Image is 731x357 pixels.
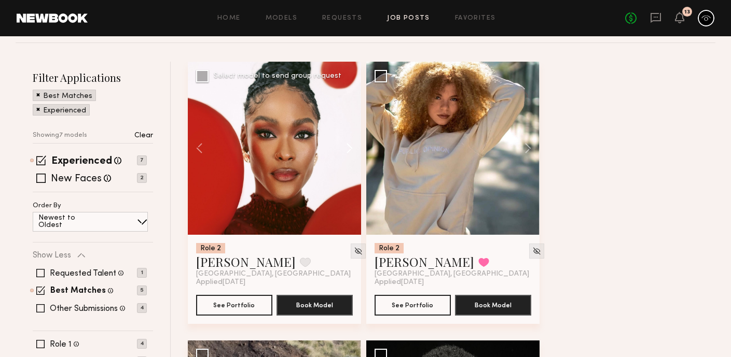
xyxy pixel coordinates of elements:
[196,253,296,270] a: [PERSON_NAME]
[322,15,362,22] a: Requests
[375,243,404,253] div: Role 2
[43,93,92,100] p: Best Matches
[387,15,430,22] a: Job Posts
[50,305,118,313] label: Other Submissions
[214,73,341,80] div: Select model to send group request
[51,174,102,184] label: New Faces
[532,247,541,255] img: Unhide Model
[33,70,153,84] h2: Filter Applications
[137,173,147,183] p: 2
[217,15,241,22] a: Home
[33,132,87,139] p: Showing 7 models
[277,300,353,309] a: Book Model
[196,295,272,316] button: See Portfolio
[137,268,147,278] p: 1
[137,303,147,313] p: 4
[196,270,351,278] span: [GEOGRAPHIC_DATA], [GEOGRAPHIC_DATA]
[50,269,116,278] label: Requested Talent
[196,278,353,287] div: Applied [DATE]
[455,15,496,22] a: Favorites
[50,287,106,295] label: Best Matches
[277,295,353,316] button: Book Model
[134,132,153,139] p: Clear
[51,156,112,167] label: Experienced
[455,295,531,316] button: Book Model
[33,203,61,209] p: Order By
[137,285,147,295] p: 5
[50,340,72,349] label: Role 1
[455,300,531,309] a: Book Model
[375,278,531,287] div: Applied [DATE]
[38,215,100,229] p: Newest to Oldest
[33,251,71,260] p: Show Less
[137,339,147,349] p: 4
[266,15,297,22] a: Models
[354,247,363,255] img: Unhide Model
[137,155,147,165] p: 7
[375,253,474,270] a: [PERSON_NAME]
[684,9,690,15] div: 13
[196,243,225,253] div: Role 2
[375,295,451,316] button: See Portfolio
[375,270,529,278] span: [GEOGRAPHIC_DATA], [GEOGRAPHIC_DATA]
[43,107,86,115] p: Experienced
